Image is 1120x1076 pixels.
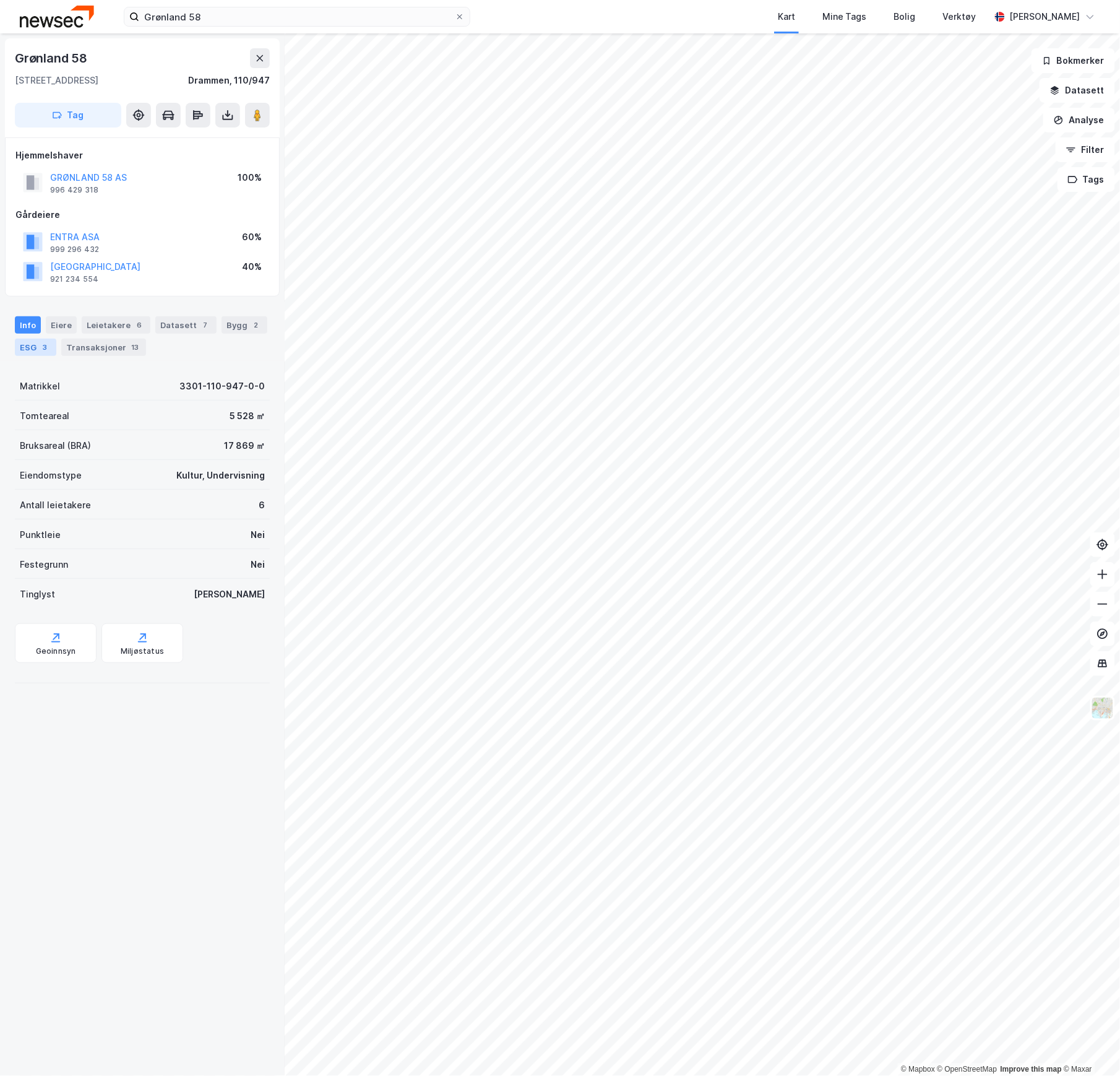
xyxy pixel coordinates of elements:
[1040,78,1115,103] button: Datasett
[194,587,265,602] div: [PERSON_NAME]
[20,557,68,572] div: Festegrunn
[39,341,51,354] div: 3
[1032,48,1115,73] button: Bokmerker
[251,527,265,542] div: Nei
[901,1065,935,1074] a: Mapbox
[251,557,265,572] div: Nei
[943,9,976,24] div: Verktøy
[20,587,55,602] div: Tinglyst
[50,274,98,284] div: 921 234 554
[238,170,262,185] div: 100%
[188,73,270,88] div: Drammen, 110/947
[778,9,795,24] div: Kart
[1001,1065,1062,1074] a: Improve this map
[15,103,121,128] button: Tag
[15,148,269,163] div: Hjemmelshaver
[1056,137,1115,162] button: Filter
[15,207,269,222] div: Gårdeiere
[50,185,98,195] div: 996 429 318
[1043,108,1115,132] button: Analyse
[1058,1017,1120,1076] iframe: Chat Widget
[1010,9,1080,24] div: [PERSON_NAME]
[121,646,164,656] div: Miljøstatus
[20,409,69,423] div: Tomteareal
[250,319,262,331] div: 2
[1058,1017,1120,1076] div: Kontrollprogram for chat
[242,230,262,245] div: 60%
[937,1065,997,1074] a: OpenStreetMap
[230,409,265,423] div: 5 528 ㎡
[20,6,94,27] img: newsec-logo.f6e21ccffca1b3a03d2d.png
[139,7,455,26] input: Søk på adresse, matrikkel, gårdeiere, leietakere eller personer
[1058,167,1115,192] button: Tags
[20,438,91,453] div: Bruksareal (BRA)
[50,245,99,254] div: 999 296 432
[20,379,60,394] div: Matrikkel
[36,646,76,656] div: Geoinnsyn
[15,48,90,68] div: Grønland 58
[242,259,262,274] div: 40%
[224,438,265,453] div: 17 869 ㎡
[15,316,41,334] div: Info
[46,316,77,334] div: Eiere
[222,316,267,334] div: Bygg
[259,498,265,513] div: 6
[61,339,146,356] div: Transaksjoner
[15,73,98,88] div: [STREET_ADDRESS]
[822,9,867,24] div: Mine Tags
[176,468,265,483] div: Kultur, Undervisning
[1091,696,1114,720] img: Z
[15,339,56,356] div: ESG
[20,498,91,513] div: Antall leietakere
[199,319,212,331] div: 7
[129,341,141,354] div: 13
[20,527,61,542] div: Punktleie
[894,9,916,24] div: Bolig
[82,316,150,334] div: Leietakere
[133,319,145,331] div: 6
[155,316,217,334] div: Datasett
[20,468,82,483] div: Eiendomstype
[179,379,265,394] div: 3301-110-947-0-0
